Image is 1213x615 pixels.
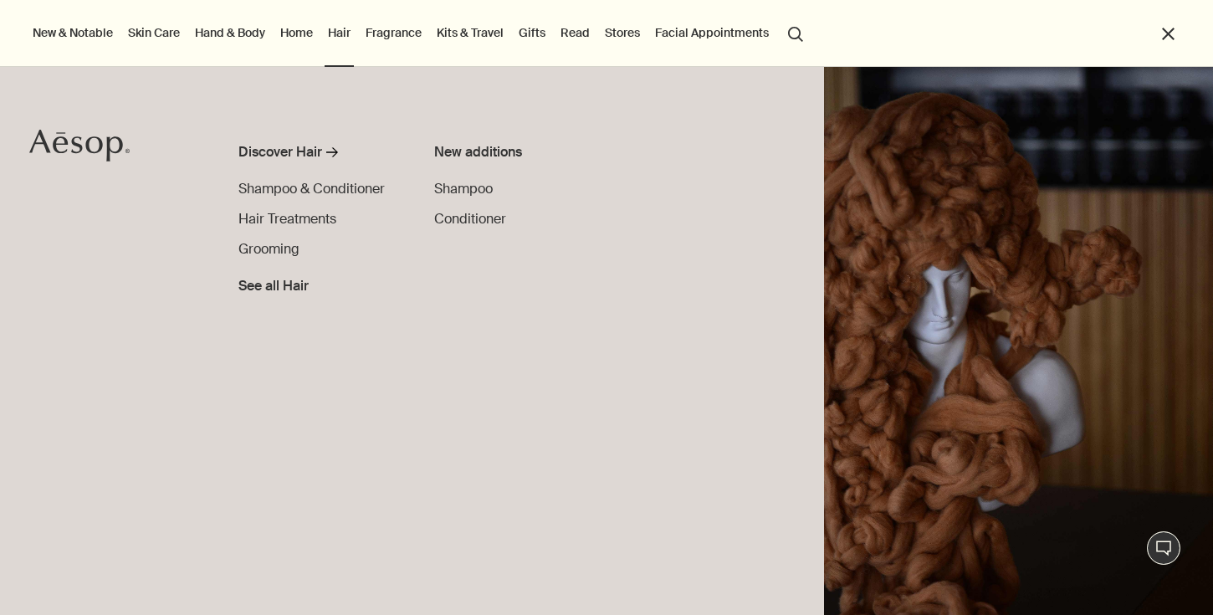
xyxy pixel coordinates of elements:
a: Gifts [515,22,549,44]
span: Grooming [238,240,299,258]
a: Hand & Body [192,22,269,44]
a: Kits & Travel [433,22,507,44]
span: Shampoo & Conditioner [238,180,385,197]
a: Shampoo & Conditioner [238,179,385,199]
a: See all Hair [238,269,309,296]
a: Shampoo [434,179,493,199]
a: Conditioner [434,209,506,229]
button: Open search [781,17,811,49]
a: Hair Treatments [238,209,336,229]
div: New additions [434,142,629,162]
span: Shampoo [434,180,493,197]
button: Stores [601,22,643,44]
a: Read [557,22,593,44]
a: Fragrance [362,22,425,44]
a: Discover Hair [238,142,398,169]
span: See all Hair [238,276,309,296]
button: Live Assistance [1147,531,1180,565]
a: Hair [325,22,354,44]
a: Skin Care [125,22,183,44]
span: Hair Treatments [238,210,336,228]
button: New & Notable [29,22,116,44]
button: Close the Menu [1159,24,1178,44]
svg: Aesop [29,129,130,162]
div: Discover Hair [238,142,322,162]
span: Conditioner [434,210,506,228]
a: Grooming [238,239,299,259]
a: Aesop [29,129,130,167]
a: Facial Appointments [652,22,772,44]
img: Mannequin bust wearing wig made of wool. [824,67,1213,615]
a: Home [277,22,316,44]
